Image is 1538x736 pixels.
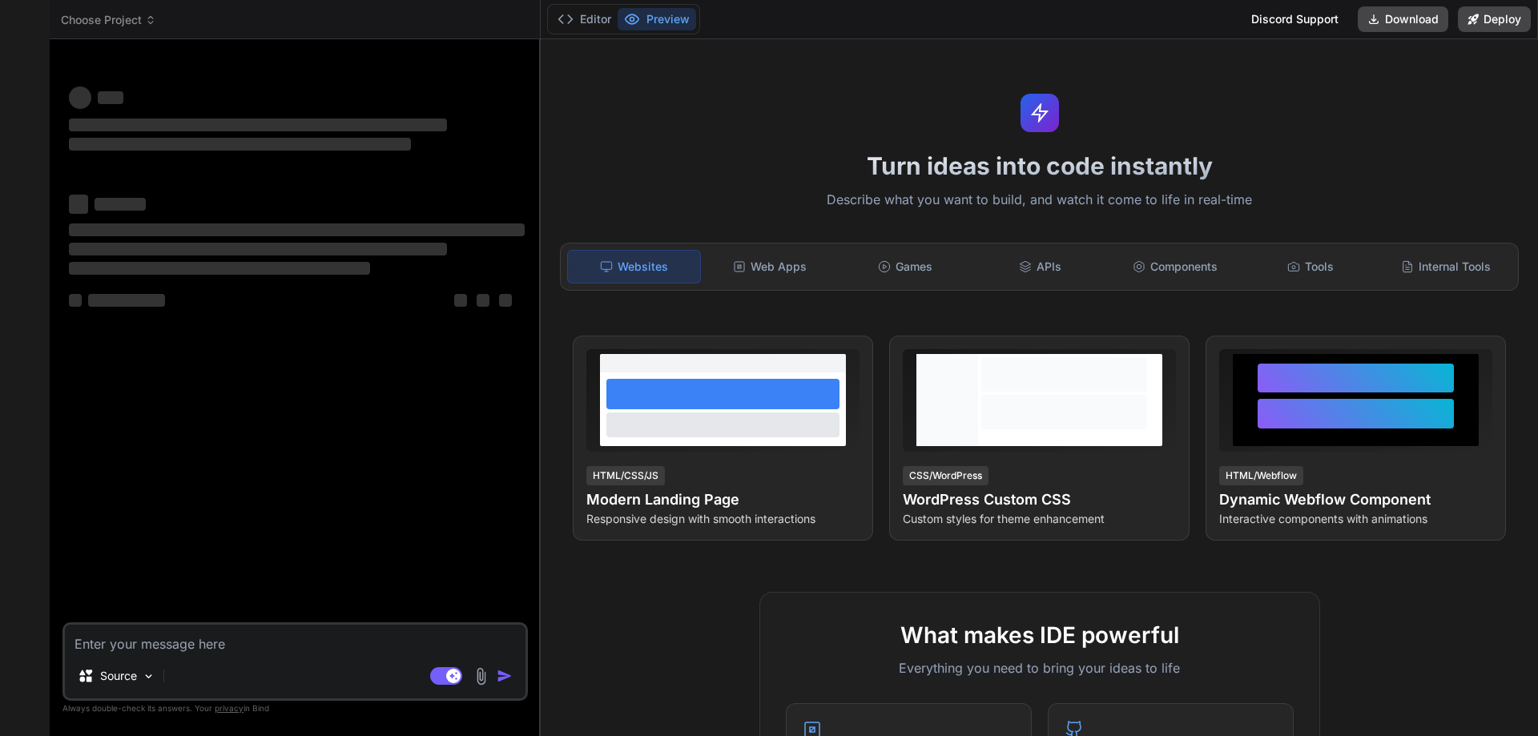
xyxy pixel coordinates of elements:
span: ‌ [454,294,467,307]
span: ‌ [69,138,411,151]
div: CSS/WordPress [903,466,988,485]
div: Tools [1245,250,1377,284]
span: ‌ [69,195,88,214]
div: APIs [974,250,1106,284]
span: Choose Project [61,12,156,28]
span: ‌ [69,243,447,255]
span: ‌ [69,223,525,236]
p: Describe what you want to build, and watch it come to life in real-time [550,190,1528,211]
img: attachment [472,667,490,686]
span: ‌ [477,294,489,307]
button: Deploy [1458,6,1531,32]
span: ‌ [98,91,123,104]
button: Download [1358,6,1448,32]
span: ‌ [69,86,91,109]
h4: Dynamic Webflow Component [1219,489,1492,511]
span: ‌ [69,294,82,307]
h2: What makes IDE powerful [786,618,1294,652]
h4: WordPress Custom CSS [903,489,1176,511]
span: ‌ [69,119,447,131]
h1: Turn ideas into code instantly [550,151,1528,180]
span: ‌ [69,262,370,275]
p: Everything you need to bring your ideas to life [786,658,1294,678]
button: Preview [618,8,696,30]
div: Components [1109,250,1242,284]
div: Discord Support [1242,6,1348,32]
div: Games [839,250,972,284]
p: Responsive design with smooth interactions [586,511,860,527]
p: Always double-check its answers. Your in Bind [62,701,528,716]
div: Websites [567,250,701,284]
span: privacy [215,703,244,713]
img: icon [497,668,513,684]
span: ‌ [95,198,146,211]
div: Web Apps [704,250,836,284]
span: ‌ [499,294,512,307]
div: HTML/CSS/JS [586,466,665,485]
div: HTML/Webflow [1219,466,1303,485]
p: Interactive components with animations [1219,511,1492,527]
img: Pick Models [142,670,155,683]
p: Source [100,668,137,684]
div: Internal Tools [1379,250,1512,284]
button: Editor [551,8,618,30]
span: ‌ [88,294,165,307]
h4: Modern Landing Page [586,489,860,511]
p: Custom styles for theme enhancement [903,511,1176,527]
